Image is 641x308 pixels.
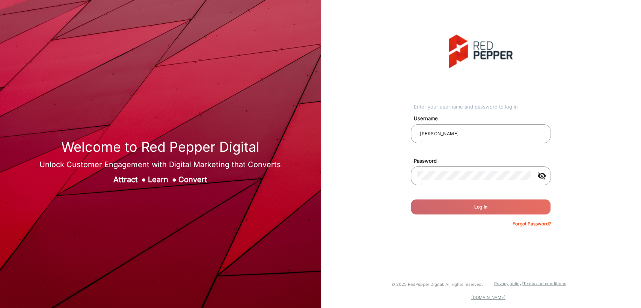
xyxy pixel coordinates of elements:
[521,281,523,286] a: |
[449,35,513,68] img: vmg-logo
[408,115,559,122] mat-label: Username
[471,295,505,300] a: [DOMAIN_NAME]
[172,175,176,184] span: ●
[39,139,281,155] h1: Welcome to Red Pepper Digital
[408,157,559,165] mat-label: Password
[414,103,551,111] div: Enter your username and password to log in
[411,199,551,214] button: Log In
[532,171,551,180] mat-icon: visibility_off
[523,281,566,286] a: Terms and conditions
[417,129,544,138] input: Your username
[39,159,281,170] div: Unlock Customer Engagement with Digital Marketing that Converts
[512,220,551,227] p: Forgot Password?
[494,281,521,286] a: Privacy policy
[142,175,146,184] span: ●
[391,282,483,287] small: © 2025 RedPepper Digital. All rights reserved.
[39,174,281,185] div: Attract Learn Convert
